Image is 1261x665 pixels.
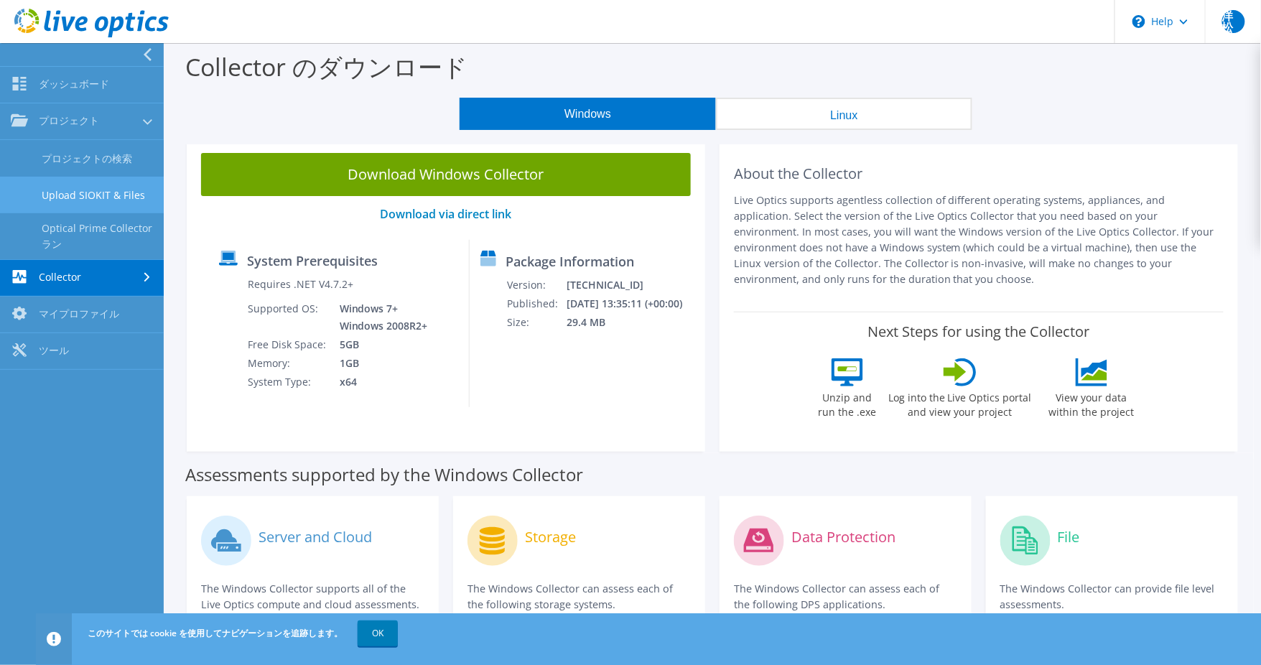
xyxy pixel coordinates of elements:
button: Linux [716,98,972,130]
button: Windows [460,98,716,130]
p: The Windows Collector supports all of the Live Optics compute and cloud assessments. [201,581,424,613]
td: Supported OS: [247,299,329,335]
label: Log into the Live Optics portal and view your project [888,386,1033,419]
td: Size: [506,313,566,332]
label: Storage [525,530,576,544]
label: Unzip and run the .exe [814,386,880,419]
td: 1GB [329,354,431,373]
td: Memory: [247,354,329,373]
td: Windows 7+ Windows 2008R2+ [329,299,431,335]
a: OK [358,620,398,646]
p: The Windows Collector can assess each of the following DPS applications. [734,581,957,613]
a: Download Windows Collector [201,153,691,196]
td: System Type: [247,373,329,391]
label: View your data within the project [1040,386,1143,419]
label: Data Protection [791,530,895,544]
p: The Windows Collector can provide file level assessments. [1000,581,1224,613]
a: Download via direct link [381,206,512,222]
svg: \n [1132,15,1145,28]
label: Package Information [506,254,634,269]
td: Version: [506,276,566,294]
td: Published: [506,294,566,313]
span: 洋松 [1222,10,1245,33]
td: [DATE] 13:35:11 (+00:00) [566,294,699,313]
label: Next Steps for using the Collector [868,323,1090,340]
label: Server and Cloud [259,530,372,544]
td: 29.4 MB [566,313,699,332]
label: Requires .NET V4.7.2+ [248,277,353,292]
label: Collector のダウンロード [185,50,467,83]
h2: About the Collector [734,165,1224,182]
td: x64 [329,373,431,391]
p: Live Optics supports agentless collection of different operating systems, appliances, and applica... [734,192,1224,287]
td: 5GB [329,335,431,354]
label: System Prerequisites [247,254,378,268]
label: File [1058,530,1080,544]
td: [TECHNICAL_ID] [566,276,699,294]
label: Assessments supported by the Windows Collector [185,468,583,482]
span: このサイトでは cookie を使用してナビゲーションを追跡します。 [88,627,343,639]
p: The Windows Collector can assess each of the following storage systems. [467,581,691,613]
td: Free Disk Space: [247,335,329,354]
